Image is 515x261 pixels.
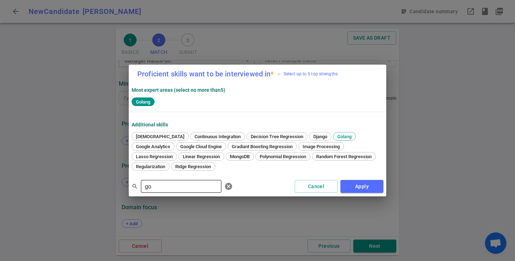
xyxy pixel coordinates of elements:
span: Regularization [133,164,168,169]
span: Continuous Integration [192,134,243,139]
span: Google Analytics [133,144,173,149]
div: — [277,70,281,77]
span: cancel [224,182,233,191]
span: Golang [133,99,153,105]
span: Linear Regression [180,154,222,159]
span: Ridge Regression [173,164,214,169]
input: Separate search terms by comma or space [141,181,221,192]
span: Decision Tree Regression [248,134,306,139]
span: MongoDB [227,154,252,159]
span: Django [311,134,330,139]
span: Golang [335,134,354,139]
label: Proficient skills want to be interviewed in [137,70,274,77]
span: Random Forest Regression [314,154,374,159]
strong: Additional Skills [132,122,168,127]
button: Apply [340,180,383,193]
span: Lasso Regression [133,154,175,159]
span: Gradiant Boosting Regression [229,144,295,149]
button: Cancel [295,180,338,193]
span: [DEMOGRAPHIC_DATA] [133,134,187,139]
span: Polynomial Regression [257,154,309,159]
span: search [132,183,138,190]
span: Image Processing [300,144,342,149]
span: Google Cloud Engine [178,144,224,149]
strong: Most expert areas (select no more than 5 ) [132,87,225,93]
span: Select up to 5 top strengths [277,70,338,77]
